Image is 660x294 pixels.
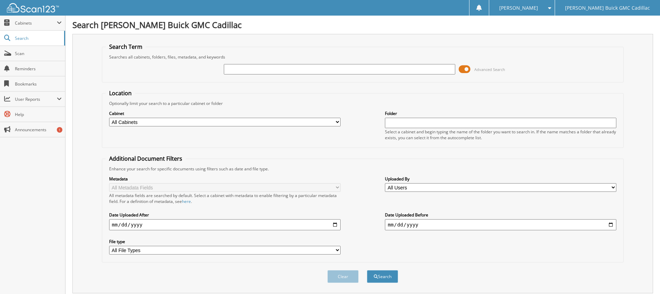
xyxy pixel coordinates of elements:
[57,127,62,133] div: 1
[15,112,62,117] span: Help
[72,19,653,30] h1: Search [PERSON_NAME] Buick GMC Cadillac
[15,81,62,87] span: Bookmarks
[109,176,341,182] label: Metadata
[109,193,341,204] div: All metadata fields are searched by default. Select a cabinet with metadata to enable filtering b...
[385,176,616,182] label: Uploaded By
[15,127,62,133] span: Announcements
[385,212,616,218] label: Date Uploaded Before
[109,212,341,218] label: Date Uploaded After
[565,6,650,10] span: [PERSON_NAME] Buick GMC Cadillac
[106,155,186,162] legend: Additional Document Filters
[109,219,341,230] input: start
[15,66,62,72] span: Reminders
[367,270,398,283] button: Search
[109,110,341,116] label: Cabinet
[109,239,341,244] label: File type
[385,129,616,141] div: Select a cabinet and begin typing the name of the folder you want to search in. If the name match...
[15,20,57,26] span: Cabinets
[106,100,620,106] div: Optionally limit your search to a particular cabinet or folder
[474,67,505,72] span: Advanced Search
[182,198,191,204] a: here
[106,54,620,60] div: Searches all cabinets, folders, files, metadata, and keywords
[327,270,359,283] button: Clear
[106,89,135,97] legend: Location
[499,6,538,10] span: [PERSON_NAME]
[15,35,61,41] span: Search
[385,219,616,230] input: end
[106,166,620,172] div: Enhance your search for specific documents using filters such as date and file type.
[15,51,62,56] span: Scan
[7,3,59,12] img: scan123-logo-white.svg
[106,43,146,51] legend: Search Term
[15,96,57,102] span: User Reports
[385,110,616,116] label: Folder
